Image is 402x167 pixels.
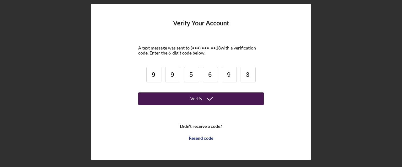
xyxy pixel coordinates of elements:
[138,45,264,55] div: A text message was sent to (•••) •••-•• 18 with a verification code. Enter the 6-digit code below.
[138,92,264,105] button: Verify
[190,92,202,105] div: Verify
[180,124,222,129] b: Didn't receive a code?
[173,19,229,36] h4: Verify Your Account
[138,132,264,144] button: Resend code
[189,132,213,144] div: Resend code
